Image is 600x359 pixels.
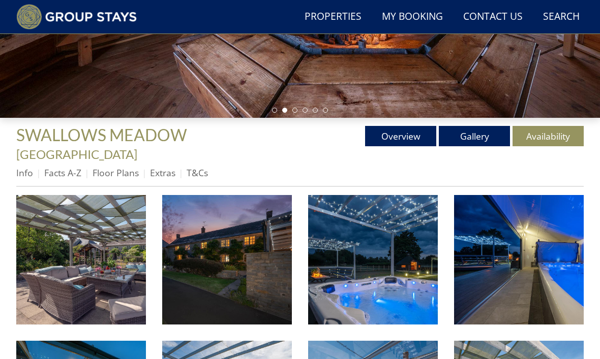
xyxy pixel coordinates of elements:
[378,6,447,28] a: My Booking
[16,125,187,145] span: SWALLOWS MEADOW
[16,167,33,179] a: Info
[187,167,208,179] a: T&Cs
[454,195,584,324] img: Swallows Meadow: The indoor swim spa
[162,195,292,324] img: Swallows Meadow: Holiday house sleeping up to 14 in Somerset
[459,6,527,28] a: Contact Us
[308,195,438,324] img: Swallows Meadow: Soak in the hot tub beneath the stars
[44,167,81,179] a: Facts A-Z
[16,147,137,161] a: [GEOGRAPHIC_DATA]
[539,6,584,28] a: Search
[16,129,194,161] span: -
[439,126,510,146] a: Gallery
[16,195,146,324] img: Swallows Meadow: A large group holiday house for all seasons
[513,126,584,146] a: Availability
[16,4,137,29] img: Group Stays
[301,6,366,28] a: Properties
[93,167,139,179] a: Floor Plans
[150,167,175,179] a: Extras
[16,125,190,145] a: SWALLOWS MEADOW
[365,126,436,146] a: Overview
